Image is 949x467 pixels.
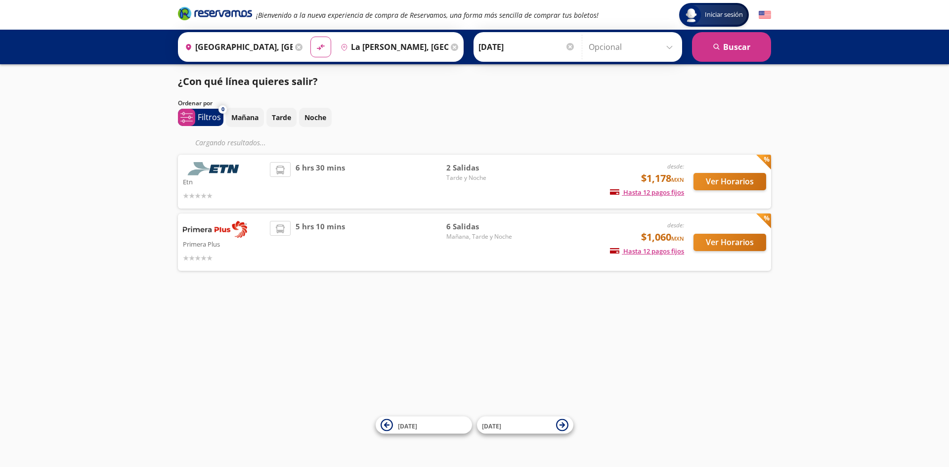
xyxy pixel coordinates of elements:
[641,230,684,245] span: $1,060
[296,162,345,201] span: 6 hrs 30 mins
[178,6,252,21] i: Brand Logo
[178,6,252,24] a: Brand Logo
[446,173,516,182] span: Tarde y Noche
[610,188,684,197] span: Hasta 12 pagos fijos
[178,74,318,89] p: ¿Con qué línea quieres salir?
[231,112,259,123] p: Mañana
[477,417,573,434] button: [DATE]
[296,221,345,263] span: 5 hrs 10 mins
[178,109,223,126] button: 0Filtros
[181,35,293,59] input: Buscar Origen
[610,247,684,255] span: Hasta 12 pagos fijos
[446,221,516,232] span: 6 Salidas
[195,138,266,147] em: Cargando resultados ...
[226,108,264,127] button: Mañana
[589,35,677,59] input: Opcional
[304,112,326,123] p: Noche
[183,221,247,238] img: Primera Plus
[256,10,599,20] em: ¡Bienvenido a la nueva experiencia de compra de Reservamos, una forma más sencilla de comprar tus...
[178,99,213,108] p: Ordenar por
[376,417,472,434] button: [DATE]
[337,35,448,59] input: Buscar Destino
[446,162,516,173] span: 2 Salidas
[183,175,265,187] p: Etn
[641,171,684,186] span: $1,178
[398,422,417,430] span: [DATE]
[198,111,221,123] p: Filtros
[667,162,684,170] em: desde:
[759,9,771,21] button: English
[701,10,747,20] span: Iniciar sesión
[272,112,291,123] p: Tarde
[693,234,766,251] button: Ver Horarios
[478,35,575,59] input: Elegir Fecha
[221,105,224,114] span: 0
[692,32,771,62] button: Buscar
[667,221,684,229] em: desde:
[671,235,684,242] small: MXN
[482,422,501,430] span: [DATE]
[266,108,297,127] button: Tarde
[693,173,766,190] button: Ver Horarios
[671,176,684,183] small: MXN
[183,162,247,175] img: Etn
[183,238,265,250] p: Primera Plus
[299,108,332,127] button: Noche
[446,232,516,241] span: Mañana, Tarde y Noche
